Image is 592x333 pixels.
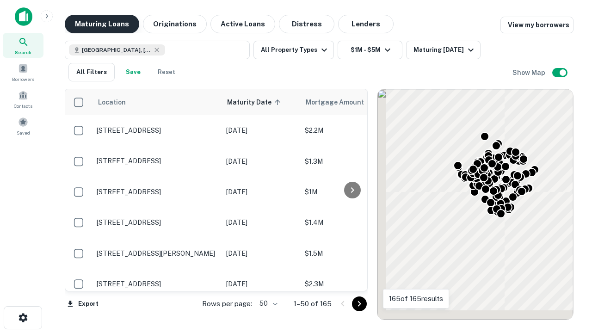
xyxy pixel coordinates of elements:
span: Search [15,49,31,56]
p: $1.5M [305,248,397,259]
a: Saved [3,113,43,138]
button: [GEOGRAPHIC_DATA], [GEOGRAPHIC_DATA], [GEOGRAPHIC_DATA] [65,41,250,59]
p: $2.3M [305,279,397,289]
button: Export [65,297,101,311]
p: [STREET_ADDRESS] [97,188,217,196]
span: [GEOGRAPHIC_DATA], [GEOGRAPHIC_DATA], [GEOGRAPHIC_DATA] [82,46,151,54]
th: Location [92,89,222,115]
button: All Property Types [253,41,334,59]
iframe: Chat Widget [546,259,592,303]
button: Save your search to get updates of matches that match your search criteria. [118,63,148,81]
a: View my borrowers [500,17,573,33]
span: Maturity Date [227,97,284,108]
div: 50 [256,297,279,310]
p: Rows per page: [202,298,252,309]
p: [DATE] [226,248,296,259]
button: All Filters [68,63,115,81]
button: Lenders [338,15,394,33]
div: 0 0 [377,89,573,320]
a: Search [3,33,43,58]
img: capitalize-icon.png [15,7,32,26]
p: [DATE] [226,279,296,289]
span: Borrowers [12,75,34,83]
p: [STREET_ADDRESS][PERSON_NAME] [97,249,217,258]
p: $1M [305,187,397,197]
p: [STREET_ADDRESS] [97,157,217,165]
div: Maturing [DATE] [413,44,476,55]
p: [DATE] [226,125,296,136]
a: Contacts [3,86,43,111]
h6: Show Map [512,68,547,78]
p: $2.2M [305,125,397,136]
th: Maturity Date [222,89,300,115]
p: [STREET_ADDRESS] [97,126,217,135]
button: Distress [279,15,334,33]
p: [DATE] [226,187,296,197]
p: [DATE] [226,156,296,166]
button: $1M - $5M [338,41,402,59]
span: Mortgage Amount [306,97,376,108]
p: [DATE] [226,217,296,228]
button: Maturing [DATE] [406,41,481,59]
p: 165 of 165 results [389,293,443,304]
button: Originations [143,15,207,33]
button: Reset [152,63,181,81]
p: 1–50 of 165 [294,298,332,309]
p: [STREET_ADDRESS] [97,280,217,288]
button: Maturing Loans [65,15,139,33]
p: $1.3M [305,156,397,166]
a: Borrowers [3,60,43,85]
p: [STREET_ADDRESS] [97,218,217,227]
button: Go to next page [352,296,367,311]
p: $1.4M [305,217,397,228]
th: Mortgage Amount [300,89,402,115]
span: Contacts [14,102,32,110]
button: Active Loans [210,15,275,33]
span: Saved [17,129,30,136]
span: Location [98,97,126,108]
